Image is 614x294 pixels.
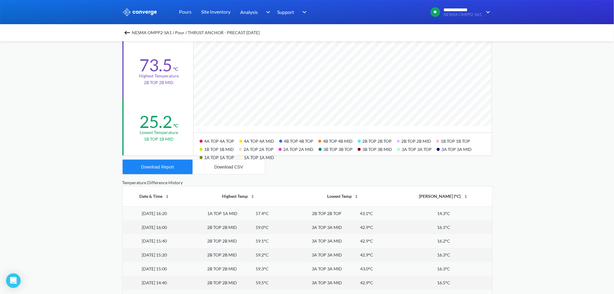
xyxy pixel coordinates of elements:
img: downArrow.svg [262,8,272,16]
span: Support [277,8,294,16]
td: 16.1°C [395,220,492,234]
div: Open Intercom Messenger [6,273,21,288]
div: 3A TOP 3A MID [437,145,477,153]
div: 3A TOP 3A MID [312,224,342,231]
p: 2B TOP 2B MID [144,79,174,86]
th: Date & Time [123,186,187,206]
div: 3A TOP 3A TOP [397,145,437,153]
img: sort-icon.svg [250,194,255,199]
div: 59.3°C [256,266,269,272]
div: 43.0°C [360,266,373,272]
td: 16.2°C [395,234,492,248]
div: 1A TOP 1A TOP [200,153,239,161]
div: 1A TOP 1A MID [239,153,279,161]
p: 1B TOP 1B MID [144,136,174,142]
img: logo_ewhite.svg [122,8,158,16]
div: Download CSV [214,165,243,169]
div: 1B TOP 1B TOP [436,136,475,145]
button: Download CSV [193,160,265,174]
div: 2B TOP 2B MID [207,224,237,231]
td: 16.3°C [395,262,492,276]
span: NESMA OMPP2-SA1 [444,12,482,17]
div: 42.9°C [360,238,373,244]
div: 2A TOP 2A TOP [239,145,279,153]
td: [DATE] 15:20 [123,248,187,262]
div: 43.1°C [360,210,373,217]
img: sort-icon.svg [354,194,359,199]
div: 59.1°C [256,238,269,244]
div: Lowest temperature [140,129,178,136]
div: 1B TOP 1B MID [200,145,239,153]
div: 2B TOP 2B MID [397,136,436,145]
th: Highest Temp [186,186,291,206]
div: 4A TOP 4A MID [239,136,279,145]
div: 42.9°C [360,224,373,231]
img: downArrow.svg [482,8,492,16]
div: 42.9°C [360,252,373,258]
div: 2A TOP 2A MID [279,145,319,153]
div: Download Report [141,165,174,169]
div: 59.0°C [256,224,269,231]
td: [DATE] 16:20 [123,206,187,220]
img: sort-icon.svg [165,194,170,199]
img: sort-icon.svg [463,194,468,199]
div: 57.4°C [256,210,269,217]
div: 3B TOP 3B TOP [319,145,358,153]
div: Temperature Difference History [122,179,492,186]
div: 3A TOP 3A MID [312,266,342,272]
div: 59.2°C [256,252,269,258]
div: 3A TOP 3A MID [312,252,342,258]
td: [DATE] 16:00 [123,220,187,234]
div: 2B TOP 2B TOP [358,136,397,145]
th: Lowest Temp [291,186,395,206]
div: 73.5 [139,55,172,75]
td: [DATE] 15:40 [123,234,187,248]
button: Download Report [123,160,193,174]
div: 4A TOP 4A TOP [200,136,239,145]
td: [DATE] 14:40 [123,276,187,290]
div: 2B TOP 2B MID [207,252,237,258]
td: 16.5°C [395,276,492,290]
div: 3A TOP 3A MID [312,238,342,244]
div: 2B TOP 2B MID [207,266,237,272]
div: 42.9°C [360,279,373,286]
div: 4B TOP 4B TOP [279,136,318,145]
th: [PERSON_NAME] (°C) [395,186,492,206]
div: 3A TOP 3A MID [312,279,342,286]
td: [DATE] 15:00 [123,262,187,276]
td: 14.3°C [395,206,492,220]
div: 1A TOP 1A MID [207,210,237,217]
div: 2B TOP 2B MID [207,279,237,286]
div: 25.2 [139,111,172,132]
span: Analysis [241,8,258,16]
img: downArrow.svg [299,8,308,16]
div: 3B TOP 3B MID [358,145,397,153]
td: 16.3°C [395,248,492,262]
div: 2B TOP 2B TOP [312,210,341,217]
div: 4B TOP 4B MID [318,136,358,145]
img: backspace.svg [124,29,131,36]
span: NESMA OMPP2-SA1 / Pour / THRUST ANCHOR - PRECAST [DATE] [132,28,260,37]
div: Highest temperature [139,73,179,79]
div: 2B TOP 2B MID [207,238,237,244]
div: 59.5°C [256,279,269,286]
